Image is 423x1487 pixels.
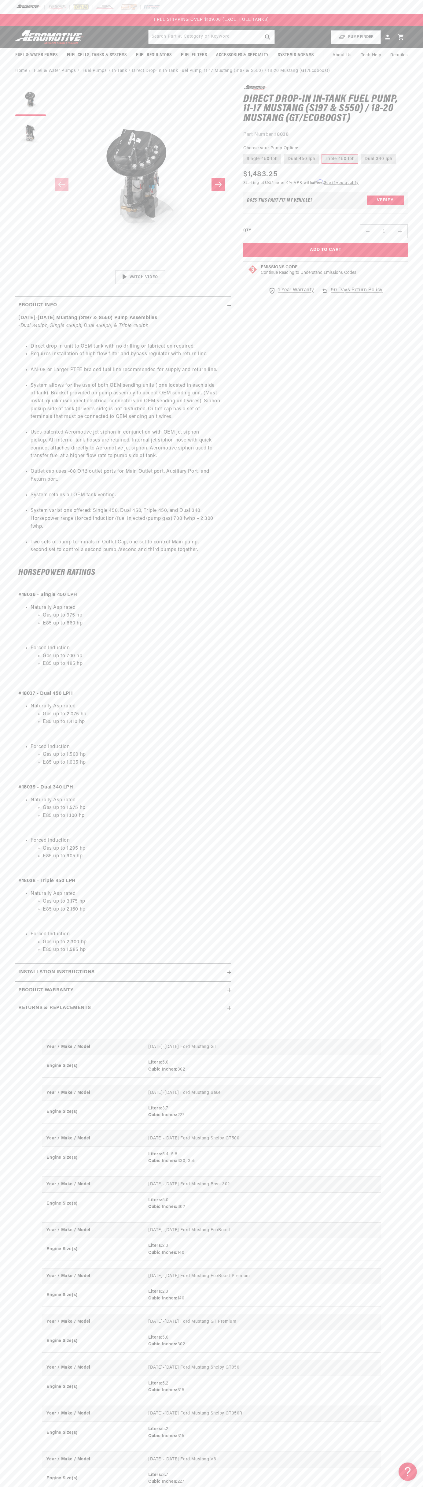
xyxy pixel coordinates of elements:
[144,1314,381,1330] td: [DATE]-[DATE] Ford Mustang GT Premium
[243,145,299,151] legend: Choose your Pump Option:
[331,286,383,300] span: 90 Days Return Policy
[144,1330,381,1352] td: 5.0 302
[31,796,228,828] li: Naturally Aspirated
[148,1113,178,1117] strong: Cubic Inches:
[15,52,58,58] span: Fuel & Water Pumps
[361,52,381,59] span: Tech Help
[11,48,62,62] summary: Fuel & Water Pumps
[18,986,74,994] h2: Product warranty
[148,1159,178,1163] strong: Cubic Inches:
[148,1342,178,1347] strong: Cubic Inches:
[43,906,228,921] li: E85 up to 2,160 hp
[144,1192,381,1215] td: 5.0 302
[148,1152,162,1157] strong: Liters:
[148,1243,162,1248] strong: Liters:
[42,1039,144,1055] th: Year / Make / Model
[18,315,157,320] strong: [DATE]-[DATE] Mustang (S197 & S550) Pump Assemblies
[361,154,396,164] label: Dual 340 lph
[15,296,231,314] summary: Product Info
[43,751,228,759] li: Gas up to 1,500 hp
[148,1106,162,1111] strong: Liters:
[31,366,228,382] li: AN-08 or Larger PTFE braided fuel line recommended for supply and return line.
[321,286,383,300] a: 90 Days Return Policy
[243,180,359,186] p: Starting at /mo or 0% APR with .
[148,1296,178,1301] strong: Cubic Inches:
[144,1406,381,1422] td: [DATE]-[DATE] Ford Mustang Shelby GT350R
[42,1284,144,1306] th: Engine Size(s)
[243,228,251,233] label: QTY
[18,301,57,309] h2: Product Info
[284,154,319,164] label: Dual 450 lph
[15,68,27,74] a: Home
[15,85,46,116] button: Load image 1 in gallery view
[148,1381,162,1386] strong: Liters:
[144,1376,381,1398] td: 5.2 315
[18,785,73,790] strong: #18039 - Dual 340 LPH
[148,1060,162,1065] strong: Liters:
[31,890,228,921] li: Naturally Aspirated
[42,1314,144,1330] th: Year / Make / Model
[154,17,269,22] span: FREE SHIPPING OVER $109.00 (EXCL. FUEL TANKS)
[42,1452,144,1467] th: Year / Make / Model
[148,1335,162,1340] strong: Liters:
[43,946,228,954] li: E85 up to 1,585 hp
[31,644,228,668] li: Forced Induction
[243,243,408,257] button: Add to Cart
[18,878,76,883] strong: #18038 - Triple 450 LPH
[261,270,356,276] p: Continue Reading to Understand Emissions Codes
[31,837,228,868] li: Forced Induction
[243,154,281,164] label: Single 450 lph
[367,196,404,205] button: Verify
[42,1360,144,1376] th: Year / Make / Model
[62,48,131,62] summary: Fuel Cells, Tanks & Systems
[275,132,289,137] strong: 18038
[15,119,46,149] button: Load image 2 in gallery view
[42,1422,144,1444] th: Engine Size(s)
[43,759,228,774] li: E85 up to 1,035 hp
[268,286,314,294] a: 1 Year Warranty
[278,52,314,58] span: System Diagrams
[67,52,127,58] span: Fuel Cells, Tanks & Systems
[144,1055,381,1077] td: 5.0 302
[144,1422,381,1444] td: 5.2 315
[42,1238,144,1261] th: Engine Size(s)
[42,1131,144,1146] th: Year / Make / Model
[34,68,76,74] a: Fuel & Water Pumps
[261,265,356,276] button: Emissions CodeContinue Reading to Understand Emissions Codes
[42,1330,144,1352] th: Engine Size(s)
[43,612,228,620] li: Gas up to 975 hp
[261,265,298,270] strong: Emissions Code
[390,52,408,59] span: Rebuilds
[43,620,228,635] li: E85 up to 660 hp
[42,1101,144,1123] th: Engine Size(s)
[31,468,228,491] li: Outlet cap uses -08 ORB outlet ports for Main Outlet port, Auxiliary Port, and Return port.
[131,48,176,62] summary: Fuel Regulators
[265,181,272,185] span: $93
[43,710,228,718] li: Gas up to 2,075 hp
[31,539,228,554] li: Two sets of pump terminals in Outlet Cap, one set to control Main pump, second set to control a s...
[216,52,269,58] span: Accessories & Specialty
[43,845,228,853] li: Gas up to 1,295 hp
[144,1039,381,1055] td: [DATE]-[DATE] Ford Mustang GT
[148,1427,162,1431] strong: Liters:
[148,1479,178,1484] strong: Cubic Inches:
[15,963,231,981] summary: Installation Instructions
[18,592,77,597] strong: #18036 - Single 450 LPH
[386,48,413,63] summary: Rebuilds
[144,1360,381,1376] td: [DATE]-[DATE] Ford Mustang Shelby GT350
[248,265,258,274] img: Emissions code
[31,604,228,635] li: Naturally Aspirated
[43,812,228,828] li: E85 up to 1,100 hp
[42,1146,144,1169] th: Engine Size(s)
[15,999,231,1017] summary: Returns & replacements
[42,1085,144,1101] th: Year / Make / Model
[43,652,228,660] li: Gas up to 700 hp
[31,429,228,468] li: Uses patented Aeromotive jet siphon in conjunction with OEM jet siphon pickup. All internal tank ...
[31,703,228,734] li: Naturally Aspirated
[144,1085,381,1101] td: [DATE]-[DATE] Ford Mustang Base
[31,491,228,507] li: System retains all OEM tank venting.
[148,1388,178,1392] strong: Cubic Inches:
[43,938,228,946] li: Gas up to 2,300 hp
[42,1223,144,1238] th: Year / Make / Model
[42,1055,144,1077] th: Engine Size(s)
